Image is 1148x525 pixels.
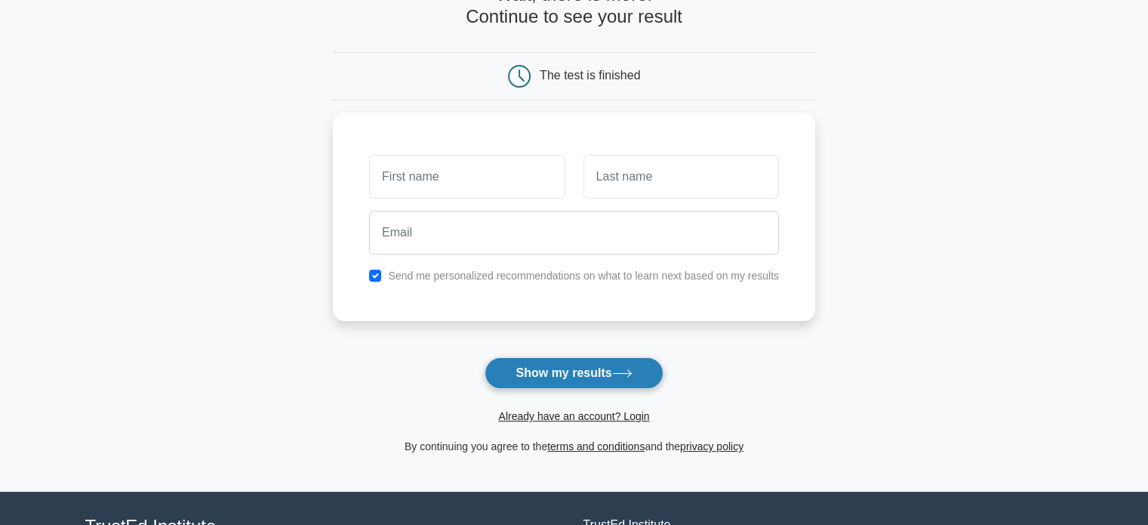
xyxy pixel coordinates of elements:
a: Already have an account? Login [498,410,649,422]
div: The test is finished [540,69,640,82]
a: terms and conditions [547,440,645,452]
button: Show my results [485,357,663,389]
a: privacy policy [680,440,743,452]
div: By continuing you agree to the and the [324,437,824,456]
input: First name [369,155,565,199]
input: Last name [583,155,779,199]
input: Email [369,211,779,255]
label: Send me personalized recommendations on what to learn next based on my results [388,270,779,282]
